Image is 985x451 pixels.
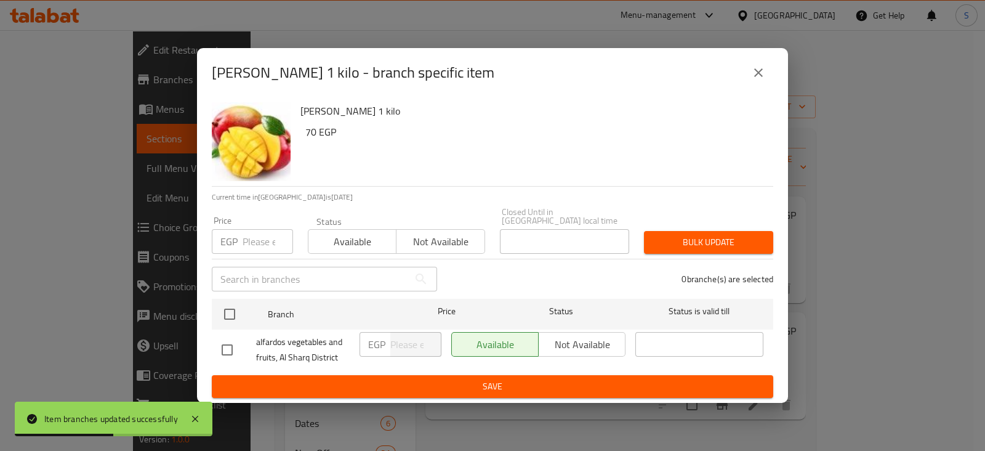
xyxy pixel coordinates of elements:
[654,235,763,250] span: Bulk update
[256,335,350,365] span: alfardos vegetables and fruits, Al Sharq District
[212,102,291,181] img: Mango Naomi 1 kilo
[497,304,625,319] span: Status
[313,233,392,251] span: Available
[212,192,773,203] p: Current time in [GEOGRAPHIC_DATA] is [DATE]
[308,229,396,254] button: Available
[220,234,238,249] p: EGP
[305,123,763,140] h6: 70 EGP
[635,304,763,319] span: Status is valid till
[243,229,293,254] input: Please enter price
[44,412,178,426] div: Item branches updated successfully
[406,304,488,319] span: Price
[212,267,409,291] input: Search in branches
[212,375,773,398] button: Save
[300,102,763,120] h6: [PERSON_NAME] 1 kilo
[368,337,385,352] p: EGP
[681,273,773,285] p: 0 branche(s) are selected
[212,63,494,83] h2: [PERSON_NAME] 1 kilo - branch specific item
[644,231,773,254] button: Bulk update
[396,229,484,254] button: Not available
[222,379,763,394] span: Save
[401,233,480,251] span: Not available
[268,307,396,322] span: Branch
[390,332,441,357] input: Please enter price
[744,58,773,87] button: close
